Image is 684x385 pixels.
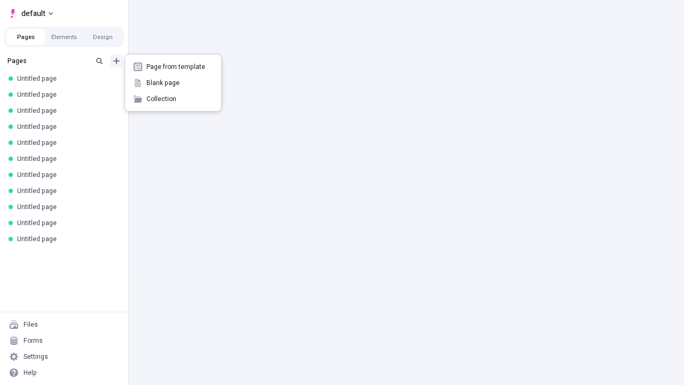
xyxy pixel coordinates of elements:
[17,155,115,163] div: Untitled page
[17,90,115,99] div: Untitled page
[17,106,115,115] div: Untitled page
[7,57,89,65] div: Pages
[110,55,123,67] button: Add new
[6,29,45,45] button: Pages
[146,79,213,87] span: Blank page
[17,187,115,195] div: Untitled page
[24,336,43,345] div: Forms
[83,29,122,45] button: Design
[21,7,45,20] span: default
[17,235,115,243] div: Untitled page
[17,171,115,179] div: Untitled page
[146,63,213,71] span: Page from template
[146,95,213,103] span: Collection
[17,74,115,83] div: Untitled page
[24,320,38,329] div: Files
[17,203,115,211] div: Untitled page
[17,138,115,147] div: Untitled page
[125,55,221,111] div: Add new
[45,29,83,45] button: Elements
[24,352,48,361] div: Settings
[17,122,115,131] div: Untitled page
[17,219,115,227] div: Untitled page
[24,368,37,377] div: Help
[4,5,57,21] button: Select site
